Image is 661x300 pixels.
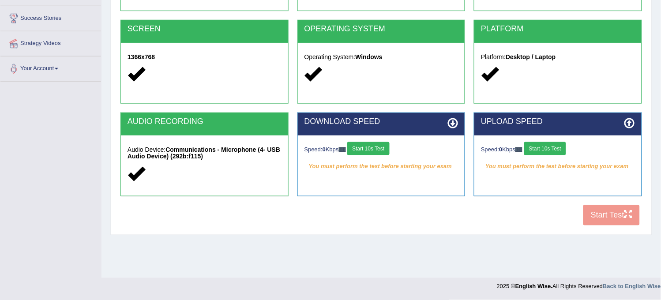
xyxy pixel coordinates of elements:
a: Success Stories [0,6,101,28]
h2: AUDIO RECORDING [128,117,282,126]
strong: 0 [323,146,326,153]
div: Speed: Kbps [481,142,635,157]
strong: Communications - Microphone (4- USB Audio Device) (292b:f115) [128,146,280,160]
button: Start 10s Test [524,142,566,155]
h5: Audio Device: [128,146,282,160]
h2: DOWNLOAD SPEED [304,117,458,126]
a: Back to English Wise [603,283,661,290]
h2: SCREEN [128,25,282,34]
img: ajax-loader-fb-connection.gif [339,147,346,152]
h5: Platform: [481,54,635,60]
strong: English Wise. [515,283,552,290]
div: Speed: Kbps [304,142,458,157]
strong: Windows [356,53,383,60]
div: 2025 © All Rights Reserved [497,278,661,291]
strong: Desktop / Laptop [506,53,556,60]
a: Your Account [0,56,101,79]
h2: PLATFORM [481,25,635,34]
button: Start 10s Test [347,142,389,155]
h2: OPERATING SYSTEM [304,25,458,34]
strong: 1366x768 [128,53,155,60]
strong: 0 [500,146,503,153]
img: ajax-loader-fb-connection.gif [515,147,522,152]
a: Strategy Videos [0,31,101,53]
em: You must perform the test before starting your exam [481,160,635,173]
h5: Operating System: [304,54,458,60]
h2: UPLOAD SPEED [481,117,635,126]
em: You must perform the test before starting your exam [304,160,458,173]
